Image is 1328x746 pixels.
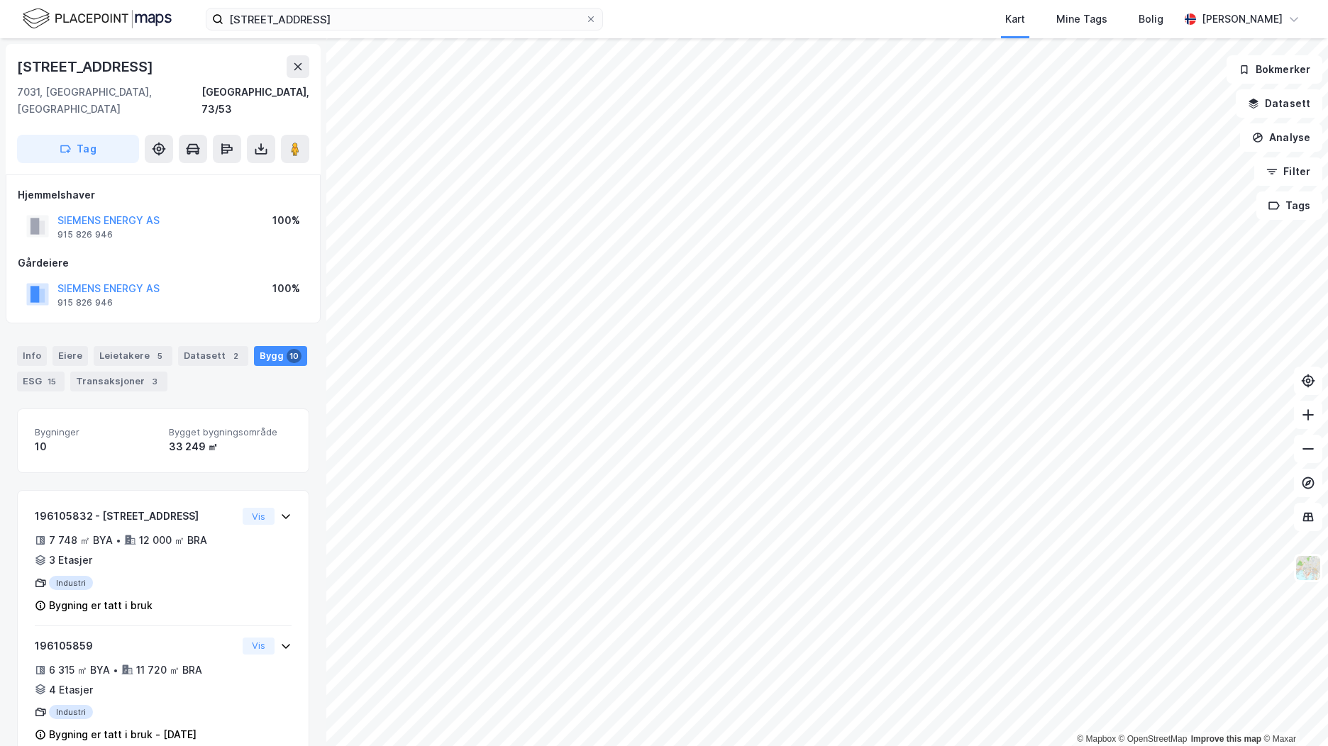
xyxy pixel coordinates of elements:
div: 7031, [GEOGRAPHIC_DATA], [GEOGRAPHIC_DATA] [17,84,201,118]
div: Gårdeiere [18,255,309,272]
div: 915 826 946 [57,229,113,240]
div: 7 748 ㎡ BYA [49,532,113,549]
img: logo.f888ab2527a4732fd821a326f86c7f29.svg [23,6,172,31]
button: Tags [1256,191,1322,220]
div: Info [17,346,47,366]
div: 33 249 ㎡ [169,438,292,455]
div: 100% [272,212,300,229]
div: 3 Etasjer [49,552,92,569]
div: 5 [153,349,167,363]
button: Datasett [1236,89,1322,118]
div: Leietakere [94,346,172,366]
div: 6 315 ㎡ BYA [49,662,110,679]
input: Søk på adresse, matrikkel, gårdeiere, leietakere eller personer [223,9,585,30]
button: Vis [243,508,275,525]
div: 10 [35,438,157,455]
div: Bygg [254,346,307,366]
div: 12 000 ㎡ BRA [139,532,207,549]
div: ESG [17,372,65,391]
div: Kart [1005,11,1025,28]
button: Vis [243,638,275,655]
div: Kontrollprogram for chat [1257,678,1328,746]
div: 3 [148,374,162,389]
button: Tag [17,135,139,163]
button: Filter [1254,157,1322,186]
a: Improve this map [1191,734,1261,744]
a: Mapbox [1077,734,1116,744]
div: 11 720 ㎡ BRA [136,662,202,679]
div: • [113,664,118,676]
div: Transaksjoner [70,372,167,391]
img: Z [1295,555,1322,581]
div: 10 [287,349,301,363]
span: Bygget bygningsområde [169,426,292,438]
div: 196105859 [35,638,237,655]
div: [STREET_ADDRESS] [17,55,156,78]
div: 2 [228,349,243,363]
div: Eiere [52,346,88,366]
div: Mine Tags [1056,11,1107,28]
div: 100% [272,280,300,297]
iframe: Chat Widget [1257,678,1328,746]
div: [GEOGRAPHIC_DATA], 73/53 [201,84,309,118]
button: Bokmerker [1227,55,1322,84]
div: 915 826 946 [57,297,113,308]
div: 196105832 - [STREET_ADDRESS] [35,508,237,525]
div: Bygning er tatt i bruk - [DATE] [49,726,197,743]
button: Analyse [1240,123,1322,152]
div: Datasett [178,346,248,366]
div: 4 Etasjer [49,681,93,698]
a: OpenStreetMap [1119,734,1188,744]
div: Bolig [1139,11,1163,28]
div: • [116,535,121,546]
div: Hjemmelshaver [18,186,309,204]
div: 15 [45,374,59,389]
div: Bygning er tatt i bruk [49,597,153,614]
span: Bygninger [35,426,157,438]
div: [PERSON_NAME] [1202,11,1283,28]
